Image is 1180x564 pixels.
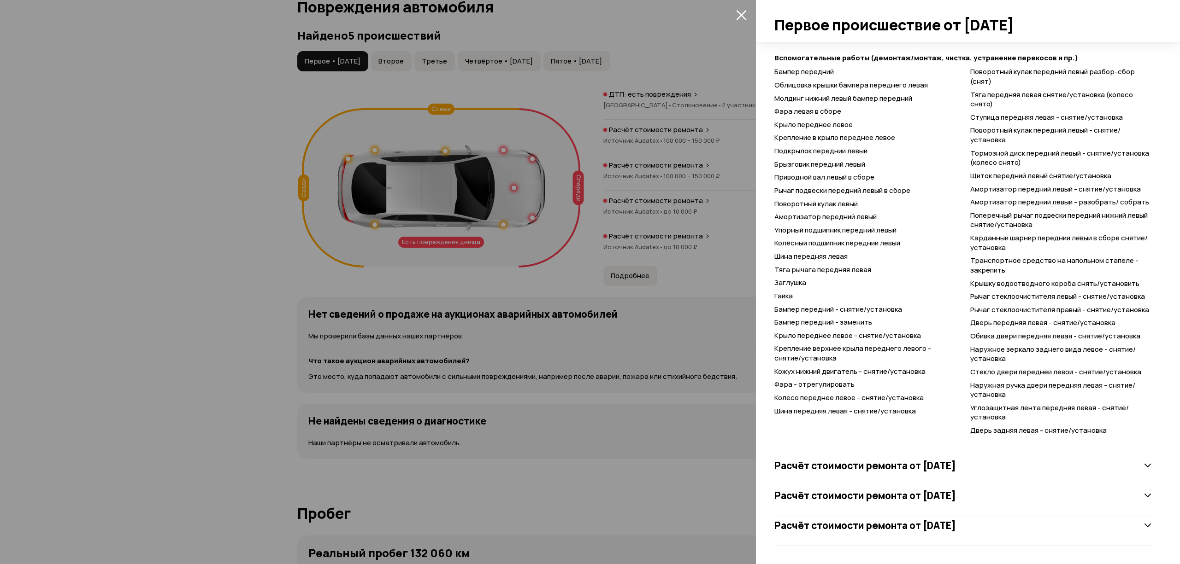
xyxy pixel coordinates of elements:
[774,304,902,314] span: Бампер передний - снятие/установка
[774,106,841,116] span: Фара левая в сборе
[774,366,926,376] span: Кожух нижний двигатель - снятие/установка
[970,125,1121,145] span: Поворотный кулак передний левый - снятие/установка
[734,7,749,22] button: закрыть
[774,317,872,327] span: Бампер передний - заменить
[970,184,1141,194] span: Амортизатор передний левый - снятие/установка
[774,331,921,340] span: Крыло переднее левое - снятие/установка
[970,318,1115,327] span: Дверь передняя левая - снятие/установка
[774,379,855,389] span: Фара - отрегулировать
[970,403,1129,422] span: Углозащитная лента передняя левая - снятие/установка
[970,112,1123,122] span: Ступица передняя левая - снятие/установка
[774,519,956,531] h3: Расчёт стоимости ремонта от [DATE]
[774,93,912,103] span: Молдинг нижний левый бампер передний
[774,186,910,195] span: Рычаг подвески передний левый в сборе
[970,197,1149,207] span: Амортизатор передний левый - разобрать/ собрать
[774,265,871,274] span: Тяга рычага передняя левая
[970,67,1135,86] span: Поворотный кулак передний левый разбор-сбор (снят)
[970,331,1140,341] span: Обивка двери передняя левая - снятие/установка
[774,278,806,287] span: Заглушка
[774,212,877,221] span: Амортизатор передний левый
[774,172,874,182] span: Приводной вал левый в сборе
[774,459,956,471] h3: Расчёт стоимости ремонта от [DATE]
[774,393,924,402] span: Колесо переднее левое - снятие/установка
[774,343,931,363] span: Крепление верхнее крыла переднего левого - снятие/установка
[970,171,1111,180] span: Щиток передний левый снятие/установка
[774,53,1152,63] strong: Вспомогательные работы (демонтаж/монтаж, чистка, устранение перекосов и пр.)
[774,225,897,235] span: Упорный подшипник передний левый
[970,291,1145,301] span: Рычаг стеклоочистителя левый - снятие/установка
[774,159,865,169] span: Брызговик передний левый
[970,90,1133,109] span: Тяга передняя левая снятие/установка (колесо снято)
[774,489,956,501] h3: Расчёт стоимости ремонта от [DATE]
[774,146,867,156] span: Подкрылок передний левый
[970,210,1148,230] span: Поперечный рычаг подвески передний нижний левый снятие/установка
[774,291,793,301] span: Гайка
[774,406,916,416] span: Шина передняя левая - снятие/установка
[970,279,1139,288] span: Крышку водоотводного короба снять/установить
[774,199,858,209] span: Поворотный кулак левый
[774,133,895,142] span: Крепление в крыло переднее левое
[774,120,853,129] span: Крыло переднее левое
[970,148,1149,168] span: Тормозной диск передний левый - снятие/установка (колесо снято)
[970,256,1139,275] span: Транспортное средство на напольном стапеле - закрепить
[970,367,1141,377] span: Стекло двери передней левой - снятие/установка
[970,233,1148,252] span: Карданный шарнир передний левый в сборе снятие/установка
[774,238,900,248] span: Колёсный подшипник передний левый
[970,305,1149,314] span: Рычаг стеклоочистителя правый - снятие/установка
[970,425,1107,435] span: Дверь задняя левая - снятие/установка
[774,80,928,90] span: Облицовка крышки бампера переднего левая
[970,344,1136,364] span: Наружное зеркало заднего вида левое - снятие/установка
[774,251,848,261] span: Шина передняя левая
[970,380,1135,400] span: Наружная ручка двери передняя левая - снятие/установка
[774,67,834,76] span: Бампер передний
